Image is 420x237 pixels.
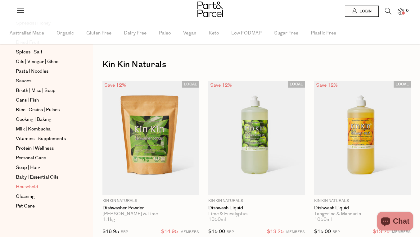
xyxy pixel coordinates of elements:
span: Protein | Wellness [16,145,54,152]
a: Baby | Essential Oils [16,174,72,181]
span: Oils | Vinegar | Ghee [16,58,58,66]
a: Household [16,183,72,191]
a: Milk | Kombucha [16,125,72,133]
span: $16.95 [102,228,119,235]
span: Organic [56,22,74,44]
a: Soap | Hair [16,164,72,171]
span: Pet Care [16,203,35,210]
div: Tangerine & Mandarin [314,211,411,217]
span: Vitamins | Supplements [16,135,66,143]
span: $13.25 [267,228,284,236]
p: Kin Kin Naturals [314,198,411,204]
small: RRP [121,230,128,234]
span: Milk | Kombucha [16,125,51,133]
span: LOCAL [288,81,305,88]
a: 0 [398,8,404,15]
a: Cleaning [16,193,72,200]
span: Dairy Free [124,22,147,44]
span: Gluten Free [86,22,111,44]
span: Australian Made [10,22,44,44]
span: Sauces [16,77,31,85]
span: $14.95 [161,228,178,236]
span: Baby | Essential Oils [16,174,58,181]
inbox-online-store-chat: Shopify online store chat [375,212,415,232]
span: Personal Care [16,154,46,162]
img: Dishwash Liquid [314,81,411,195]
p: Kin Kin Naturals [102,198,199,204]
a: Oils | Vinegar | Ghee [16,58,72,66]
span: Cans | Fish [16,97,39,104]
span: $15.00 [314,228,331,235]
a: Dishwasher Powder [102,205,199,211]
span: Keto [209,22,219,44]
span: 1050ml [208,217,226,222]
a: Cans | Fish [16,97,72,104]
span: Low FODMAP [231,22,262,44]
span: Cleaning [16,193,35,200]
span: Vegan [183,22,196,44]
a: Cooking | Baking [16,116,72,123]
p: Kin Kin Naturals [208,198,305,204]
span: $15.00 [208,228,225,235]
img: Dishwash Liquid [208,81,305,195]
span: Household [16,183,38,191]
span: Plastic Free [311,22,336,44]
span: Spices | Salt [16,48,43,56]
div: Save 12% [314,81,340,89]
a: Dishwash Liquid [208,205,305,211]
div: Save 12% [208,81,234,89]
span: Broth | Miso | Soup [16,87,56,94]
a: Pasta | Noodles [16,68,72,75]
span: Cooking | Baking [16,116,52,123]
small: RRP [332,230,340,234]
span: Rice | Grains | Pulses [16,106,60,114]
h1: Kin Kin Naturals [102,57,411,72]
span: 1.1kg [102,217,115,222]
div: Save 12% [102,81,128,89]
small: MEMBERS [286,230,305,234]
a: Sauces [16,77,72,85]
a: Login [345,6,379,17]
div: Lime & Eucalyptus [208,211,305,217]
span: 1050ml [314,217,332,222]
span: Soap | Hair [16,164,40,171]
span: Sugar Free [274,22,298,44]
span: 0 [404,8,410,14]
img: Dishwasher Powder [102,81,199,195]
a: Broth | Miso | Soup [16,87,72,94]
span: LOCAL [182,81,199,88]
div: [PERSON_NAME] & Lime [102,211,199,217]
span: Pasta | Noodles [16,68,48,75]
a: Spices | Salt [16,48,72,56]
span: Login [358,9,372,14]
a: Pet Care [16,203,72,210]
img: Part&Parcel [197,2,223,17]
small: MEMBERS [180,230,199,234]
small: RRP [227,230,234,234]
a: Protein | Wellness [16,145,72,152]
span: Paleo [159,22,171,44]
a: Rice | Grains | Pulses [16,106,72,114]
a: Vitamins | Supplements [16,135,72,143]
span: LOCAL [394,81,411,88]
a: Personal Care [16,154,72,162]
span: $13.25 [373,228,390,236]
a: Dishwash Liquid [314,205,411,211]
